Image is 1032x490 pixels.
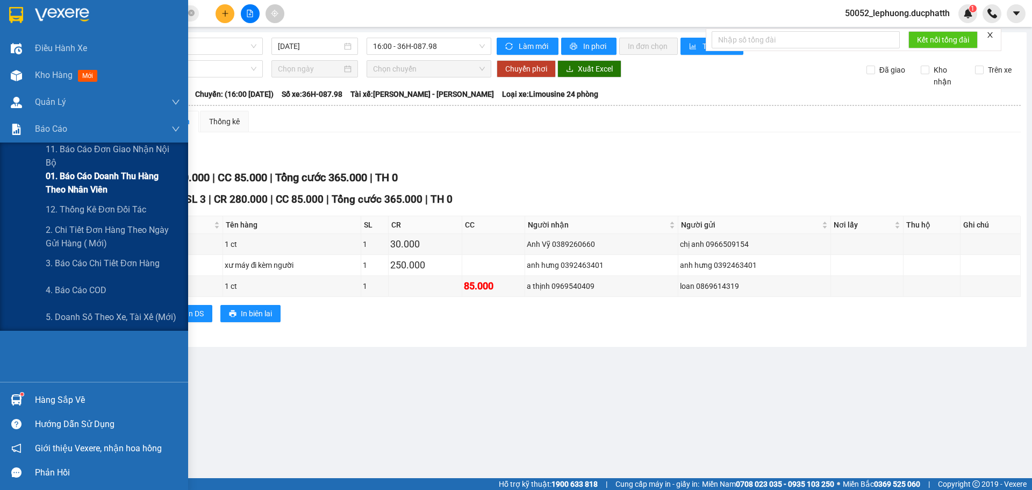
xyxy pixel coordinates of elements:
span: close [986,31,994,39]
th: Thu hộ [904,216,961,234]
span: | [209,193,211,205]
span: 16:00 - 36H-087.98 [373,38,485,54]
span: CR 280.000 [214,193,268,205]
div: 1 ct [225,280,359,292]
span: Người gửi [681,219,820,231]
span: Điều hành xe [35,41,87,55]
div: 1 [363,238,386,250]
button: printerIn phơi [561,38,617,55]
div: 85.000 [464,279,524,294]
span: | [425,193,428,205]
th: Ghi chú [961,216,1021,234]
div: loan 0869614319 [680,280,829,292]
span: file-add [246,10,254,17]
div: 1 [363,259,386,271]
th: Tên hàng [223,216,361,234]
sup: 1 [20,393,24,396]
div: Anh Vỹ 0389260660 [527,238,676,250]
div: xư máy đi kèm người [225,259,359,271]
span: Nơi lấy [834,219,892,231]
img: warehouse-icon [11,70,22,81]
span: ⚪️ [837,482,840,486]
img: solution-icon [11,124,22,135]
button: In đơn chọn [619,38,678,55]
div: 250.000 [390,258,460,273]
span: 1 [971,5,974,12]
span: | [370,171,372,184]
span: sync [505,42,514,51]
div: chị anh 0966509154 [680,238,829,250]
div: Phản hồi [35,465,180,481]
th: CC [462,216,526,234]
span: Chuyến: (16:00 [DATE]) [195,88,274,100]
span: 5. Doanh số theo xe, tài xế (mới) [46,310,176,324]
span: 3. Báo cáo chi tiết đơn hàng [46,257,160,270]
img: logo-vxr [9,7,23,23]
span: Đã giao [875,64,909,76]
span: plus [221,10,229,17]
span: aim [271,10,278,17]
button: plus [216,4,234,23]
span: printer [229,310,236,318]
span: In phơi [583,40,608,52]
button: printerIn DS [166,305,212,322]
span: Loại xe: Limousine 24 phòng [502,88,598,100]
button: bar-chartThống kê [680,38,743,55]
div: Hướng dẫn sử dụng [35,416,180,432]
span: CC 85.000 [218,171,267,184]
span: Hỗ trợ kỹ thuật: [499,478,598,490]
button: Chuyển phơi [497,60,556,77]
span: TH 0 [375,171,398,184]
div: Thống kê [209,116,240,127]
div: anh hưng 0392463401 [527,259,676,271]
span: download [566,65,574,74]
button: aim [266,4,284,23]
span: Số xe: 36H-087.98 [282,88,342,100]
span: | [270,171,273,184]
div: a thịnh 0969540409 [527,280,676,292]
span: mới [78,70,97,82]
span: copyright [972,480,980,488]
span: Giới thiệu Vexere, nhận hoa hồng [35,442,162,455]
button: caret-down [1007,4,1026,23]
span: Người nhận [528,219,666,231]
span: Miền Bắc [843,478,920,490]
span: Trên xe [984,64,1016,76]
span: Kho nhận [929,64,967,88]
span: TH 0 [431,193,453,205]
img: warehouse-icon [11,394,22,406]
span: | [928,478,930,490]
span: 11. Báo cáo đơn giao nhận nội bộ [46,143,180,169]
button: file-add [241,4,260,23]
span: | [270,193,273,205]
span: Quản Lý [35,95,66,109]
span: In DS [187,308,204,319]
div: Hàng sắp về [35,392,180,408]
span: notification [11,443,21,453]
button: Kết nối tổng đài [908,31,978,48]
th: SL [361,216,389,234]
button: downloadXuất Excel [557,60,621,77]
span: 4. Báo cáo COD [46,283,106,297]
button: printerIn biên lai [220,305,281,322]
img: warehouse-icon [11,43,22,54]
input: Chọn ngày [278,63,342,75]
div: 1 ct [225,238,359,250]
div: anh hưng 0392463401 [680,259,829,271]
span: Tổng cước 365.000 [275,171,367,184]
img: warehouse-icon [11,97,22,108]
div: 30.000 [390,237,460,252]
span: Kho hàng [35,70,73,80]
span: CC 85.000 [276,193,324,205]
span: | [606,478,607,490]
span: | [212,171,215,184]
span: In biên lai [241,308,272,319]
div: 1 [363,280,386,292]
span: Tài xế: [PERSON_NAME] - [PERSON_NAME] [350,88,494,100]
input: 14/10/2025 [278,40,342,52]
span: 2. Chi tiết đơn hàng theo ngày gửi hàng ( mới) [46,223,180,250]
span: Cung cấp máy in - giấy in: [615,478,699,490]
span: close-circle [188,10,195,16]
span: down [171,125,180,133]
strong: 0708 023 035 - 0935 103 250 [736,480,834,488]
